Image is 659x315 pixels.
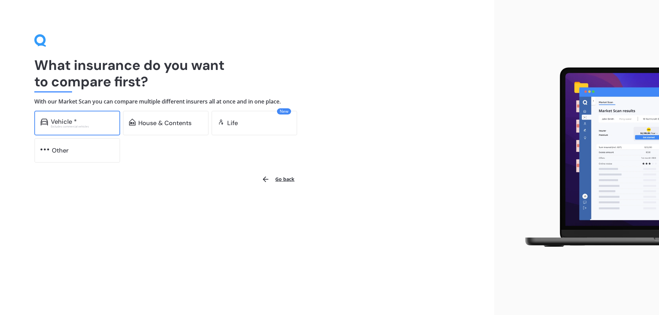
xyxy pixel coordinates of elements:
[218,119,224,125] img: life.f720d6a2d7cdcd3ad642.svg
[51,118,77,125] div: Vehicle *
[277,108,291,114] span: New
[41,119,48,125] img: car.f15378c7a67c060ca3f3.svg
[41,146,49,153] img: other.81dba5aafe580aa69f38.svg
[129,119,136,125] img: home-and-contents.b802091223b8502ef2dd.svg
[138,120,192,126] div: House & Contents
[257,171,299,187] button: Go back
[227,120,238,126] div: Life
[34,57,460,90] h1: What insurance do you want to compare first?
[515,63,659,252] img: laptop.webp
[34,98,460,105] h4: With our Market Scan you can compare multiple different insurers all at once and in one place.
[52,147,69,154] div: Other
[51,125,114,128] div: Excludes commercial vehicles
